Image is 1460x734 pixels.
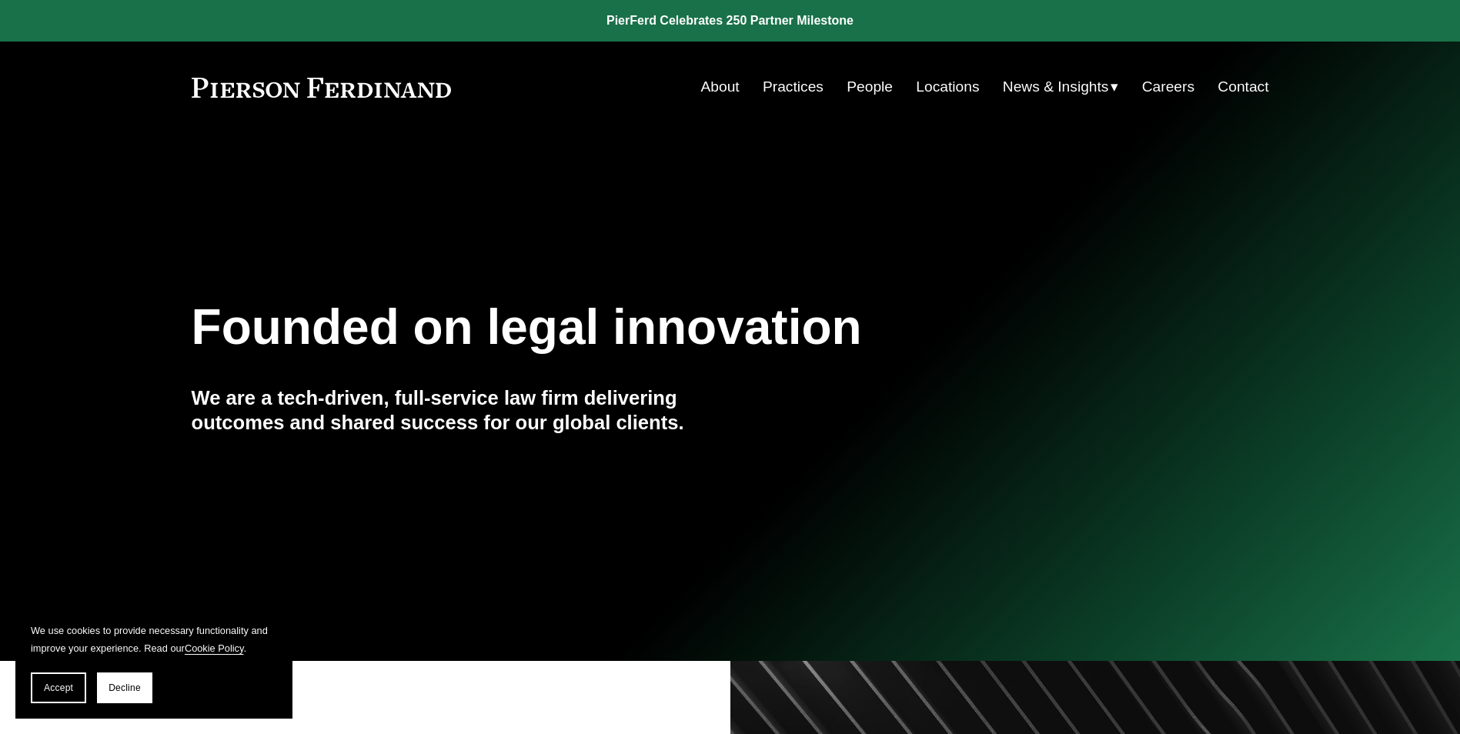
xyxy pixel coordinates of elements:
[916,72,979,102] a: Locations
[15,606,292,719] section: Cookie banner
[701,72,740,102] a: About
[192,385,730,435] h4: We are a tech-driven, full-service law firm delivering outcomes and shared success for our global...
[192,299,1090,355] h1: Founded on legal innovation
[1218,72,1268,102] a: Contact
[109,682,141,693] span: Decline
[763,72,824,102] a: Practices
[44,682,73,693] span: Accept
[185,642,244,654] a: Cookie Policy
[1142,72,1194,102] a: Careers
[847,72,893,102] a: People
[31,622,277,657] p: We use cookies to provide necessary functionality and improve your experience. Read our .
[1003,72,1119,102] a: folder dropdown
[97,672,152,703] button: Decline
[1003,74,1109,101] span: News & Insights
[31,672,86,703] button: Accept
